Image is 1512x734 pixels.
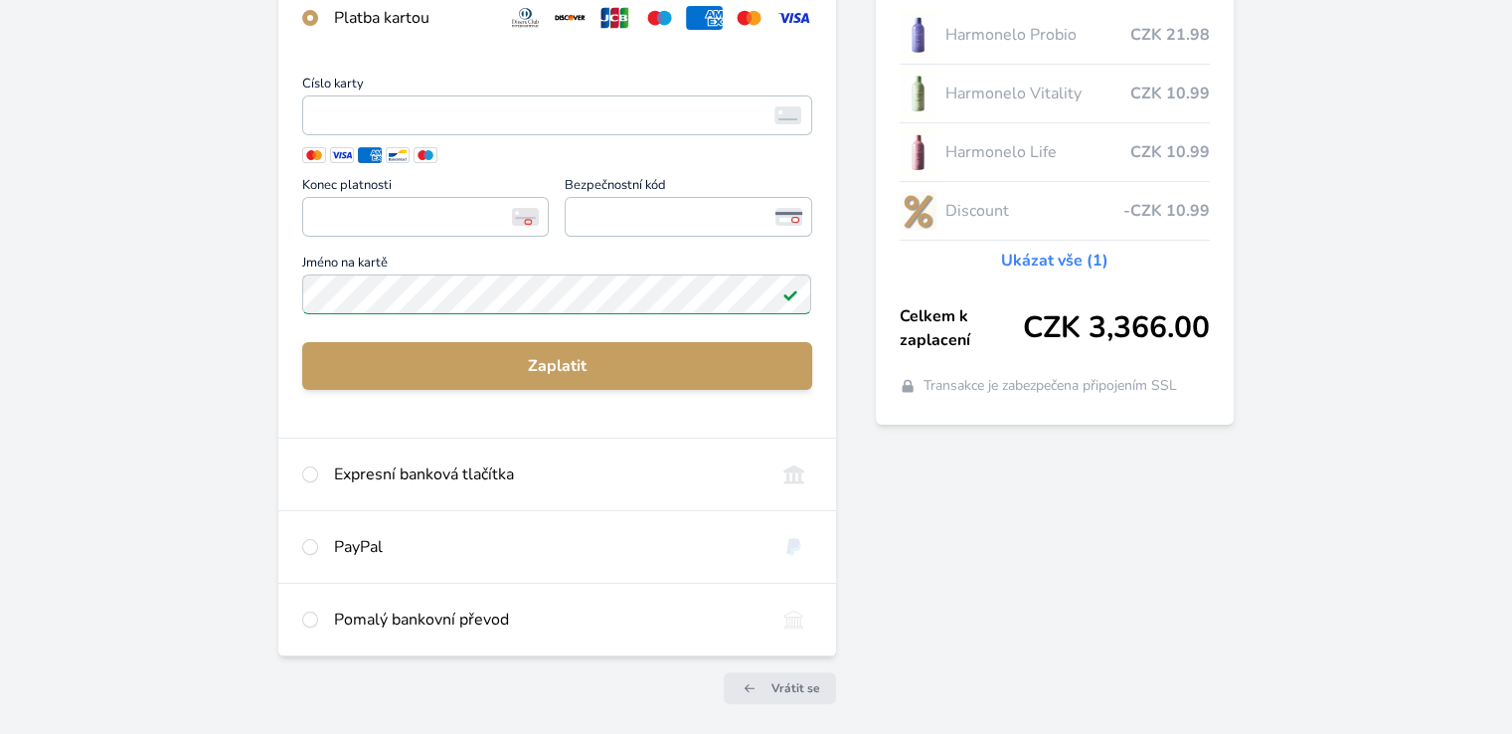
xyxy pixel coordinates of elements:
img: CLEAN_LIFE_se_stinem_x-lo.jpg [900,127,937,177]
img: discover.svg [552,6,588,30]
iframe: Iframe pro bezpečnostní kód [574,203,802,231]
a: Ukázat vše (1) [1001,249,1108,273]
span: -CZK 10.99 [1123,199,1210,223]
span: Vrátit se [771,680,820,696]
img: CLEAN_VITALITY_se_stinem_x-lo.jpg [900,69,937,118]
img: amex.svg [686,6,723,30]
img: discount-lo.png [900,186,937,236]
img: CLEAN_PROBIO_se_stinem_x-lo.jpg [900,10,937,60]
span: CZK 21.98 [1130,23,1210,47]
img: mc.svg [731,6,767,30]
div: PayPal [334,535,758,559]
img: jcb.svg [596,6,633,30]
img: Platné pole [782,286,798,302]
div: Pomalý bankovní převod [334,608,758,632]
span: Harmonelo Life [944,140,1129,164]
span: Harmonelo Probio [944,23,1129,47]
span: Discount [944,199,1122,223]
img: onlineBanking_CZ.svg [775,462,812,486]
span: CZK 10.99 [1130,82,1210,105]
span: CZK 3,366.00 [1023,310,1210,346]
img: bankTransfer_IBAN.svg [775,608,812,632]
span: Zaplatit [318,354,795,378]
span: Bezpečnostní kód [565,179,811,197]
a: Vrátit se [724,672,836,704]
iframe: Iframe pro datum vypršení platnosti [311,203,540,231]
span: CZK 10.99 [1130,140,1210,164]
img: maestro.svg [641,6,678,30]
button: Zaplatit [302,342,811,390]
iframe: Iframe pro číslo karty [311,101,802,129]
span: Jméno na kartě [302,257,811,275]
img: Konec platnosti [512,208,539,226]
span: Číslo karty [302,78,811,95]
div: Platba kartou [334,6,491,30]
input: Jméno na kartěPlatné pole [302,275,811,314]
img: visa.svg [775,6,812,30]
div: Expresní banková tlačítka [334,462,758,486]
img: card [774,106,801,124]
span: Transakce je zabezpečena připojením SSL [924,376,1177,396]
span: Konec platnosti [302,179,549,197]
img: paypal.svg [775,535,812,559]
span: Celkem k zaplacení [900,304,1023,352]
span: Harmonelo Vitality [944,82,1129,105]
img: diners.svg [507,6,544,30]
